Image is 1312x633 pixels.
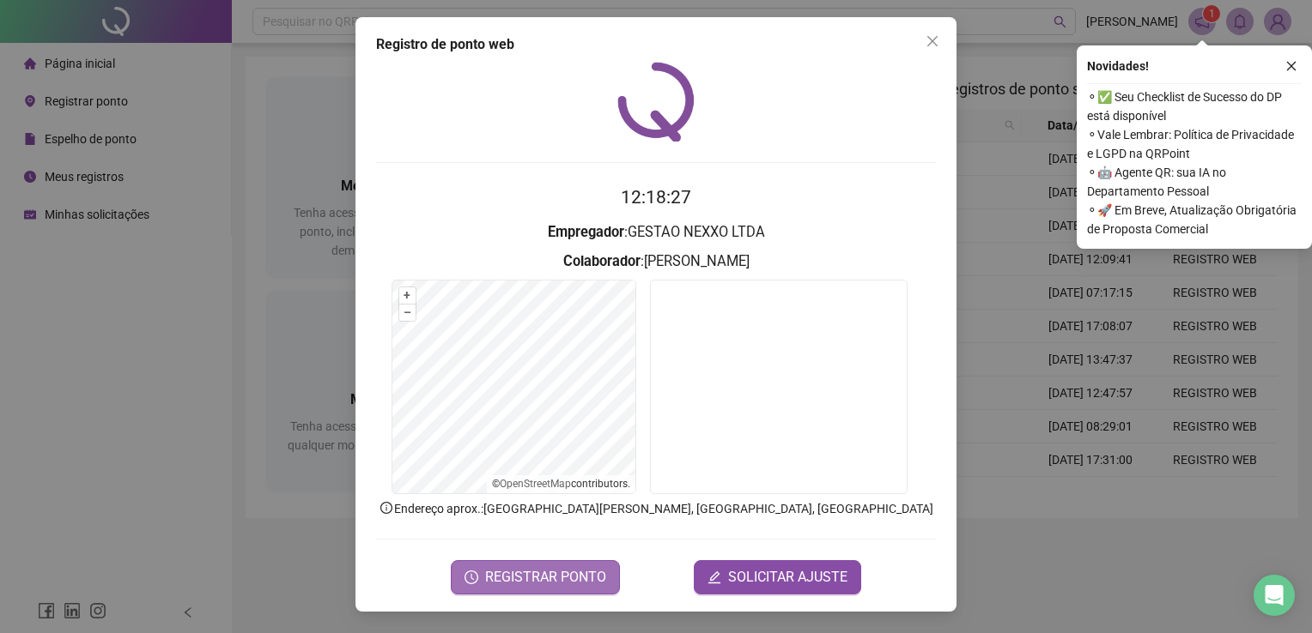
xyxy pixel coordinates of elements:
[379,500,394,515] span: info-circle
[399,304,416,321] button: –
[694,560,861,594] button: editSOLICITAR AJUSTE
[451,560,620,594] button: REGISTRAR PONTO
[728,567,847,588] span: SOLICITAR AJUSTE
[1285,60,1297,72] span: close
[548,224,624,240] strong: Empregador
[500,478,571,490] a: OpenStreetMap
[1087,163,1302,201] span: ⚬ 🤖 Agente QR: sua IA no Departamento Pessoal
[465,570,478,584] span: clock-circle
[708,570,721,584] span: edit
[1087,201,1302,238] span: ⚬ 🚀 Em Breve, Atualização Obrigatória de Proposta Comercial
[376,221,936,244] h3: : GESTAO NEXXO LTDA
[1254,575,1295,616] div: Open Intercom Messenger
[617,62,695,142] img: QRPoint
[376,499,936,518] p: Endereço aprox. : [GEOGRAPHIC_DATA][PERSON_NAME], [GEOGRAPHIC_DATA], [GEOGRAPHIC_DATA]
[376,250,936,273] h3: : [PERSON_NAME]
[926,34,939,48] span: close
[1087,87,1302,125] span: ⚬ ✅ Seu Checklist de Sucesso do DP está disponível
[919,27,946,55] button: Close
[399,287,416,304] button: +
[376,34,936,55] div: Registro de ponto web
[485,567,606,588] span: REGISTRAR PONTO
[492,478,630,490] li: © contributors.
[563,253,641,269] strong: Colaborador
[1087,57,1149,75] span: Novidades !
[621,187,691,208] time: 12:18:27
[1087,125,1302,163] span: ⚬ Vale Lembrar: Política de Privacidade e LGPD na QRPoint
